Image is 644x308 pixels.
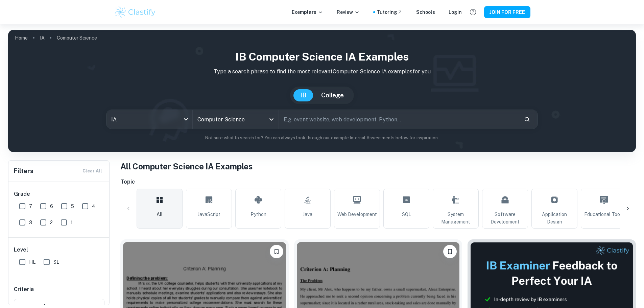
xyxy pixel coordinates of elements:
input: E.g. event website, web development, Python... [279,110,519,129]
h6: Filters [14,166,33,176]
span: 6 [50,203,53,210]
h6: Criteria [14,285,34,293]
button: Help and Feedback [467,6,479,18]
span: Java [303,211,312,218]
p: Type a search phrase to find the most relevant Computer Science IA examples for you [14,68,630,76]
span: System Management [436,211,476,226]
span: HL [29,258,35,266]
span: All [157,211,163,218]
p: Computer Science [57,34,97,42]
button: Search [521,114,533,125]
h6: Level [14,246,104,254]
p: Not sure what to search for? You can always look through our example Internal Assessments below f... [14,135,630,141]
p: Exemplars [292,8,323,16]
h1: IB Computer Science IA examples [14,49,630,65]
span: Software Development [485,211,525,226]
button: JOIN FOR FREE [484,6,530,18]
button: IB [293,89,313,101]
button: College [314,89,351,101]
span: 4 [92,203,95,210]
a: Home [15,33,28,43]
img: profile cover [8,30,636,152]
a: Schools [416,8,435,16]
span: 3 [29,219,32,226]
span: JavaScript [198,211,220,218]
span: Educational Tools [584,211,624,218]
span: 5 [71,203,74,210]
div: IA [106,110,192,129]
span: Application Design [534,211,574,226]
span: SQL [402,211,411,218]
p: Review [337,8,360,16]
span: SL [53,258,59,266]
h6: Topic [120,178,636,186]
img: Clastify logo [114,5,157,19]
button: Please log in to bookmark exemplars [443,245,457,258]
button: Open [267,115,276,124]
h6: Grade [14,190,104,198]
span: 1 [71,219,73,226]
a: Tutoring [377,8,403,16]
span: 7 [29,203,32,210]
button: Please log in to bookmark exemplars [270,245,283,258]
a: IA [40,33,45,43]
a: Login [449,8,462,16]
span: Web Development [337,211,377,218]
span: 2 [50,219,53,226]
span: Python [251,211,266,218]
h1: All Computer Science IA Examples [120,160,636,172]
